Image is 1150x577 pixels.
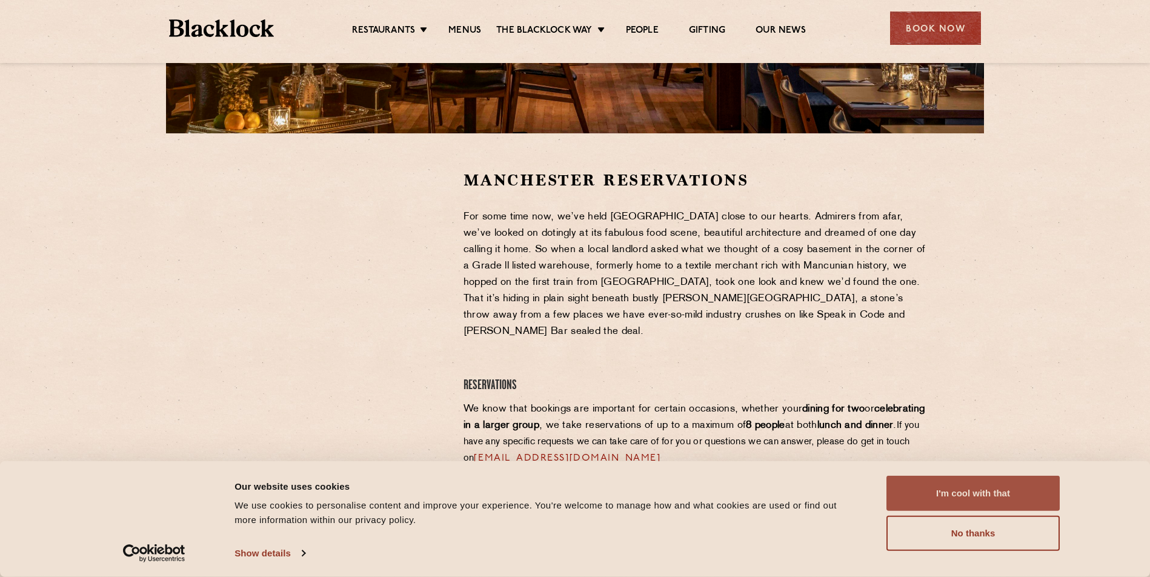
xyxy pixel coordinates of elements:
a: Our News [756,25,806,38]
strong: 8 people [746,421,785,430]
a: Gifting [689,25,725,38]
h2: Manchester Reservations [464,170,928,191]
strong: lunch and dinner [817,421,894,430]
h4: Reservations [464,378,928,394]
a: Usercentrics Cookiebot - opens in a new window [101,544,207,562]
p: We know that bookings are important for certain occasions, whether your or , we take reservations... [464,401,928,467]
img: BL_Textured_Logo-footer-cropped.svg [169,19,274,37]
button: I'm cool with that [886,476,1060,511]
a: Show details [234,544,305,562]
div: Our website uses cookies [234,479,859,493]
button: No thanks [886,516,1060,551]
iframe: OpenTable make booking widget [266,170,402,352]
a: Restaurants [352,25,415,38]
strong: dining for two [802,404,865,414]
a: People [626,25,659,38]
div: We use cookies to personalise content and improve your experience. You're welcome to manage how a... [234,498,859,527]
span: If you have any specific requests we can take care of for you or questions we can answer, please ... [464,421,920,463]
a: [EMAIL_ADDRESS][DOMAIN_NAME] [474,453,660,463]
div: Book Now [890,12,981,45]
a: Menus [448,25,481,38]
a: The Blacklock Way [496,25,592,38]
p: For some time now, we’ve held [GEOGRAPHIC_DATA] close to our hearts. Admirers from afar, we’ve lo... [464,209,928,340]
